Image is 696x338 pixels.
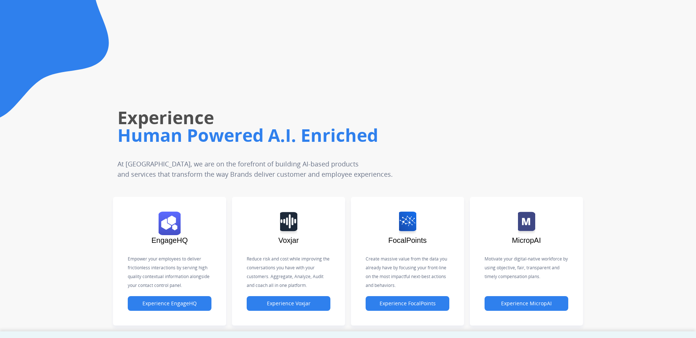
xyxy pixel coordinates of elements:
p: Motivate your digital-native workforce by using objective, fair, transparent and timely compensat... [485,255,568,281]
h1: Experience [117,106,492,129]
img: logo [518,212,535,235]
a: Experience Voxjar [247,301,330,307]
button: Experience FocalPoints [366,296,449,311]
img: logo [280,212,297,235]
button: Experience Voxjar [247,296,330,311]
h1: Human Powered A.I. Enriched [117,123,492,147]
a: Experience FocalPoints [366,301,449,307]
img: logo [399,212,416,235]
p: Create massive value from the data you already have by focusing your front-line on the most impac... [366,255,449,290]
p: At [GEOGRAPHIC_DATA], we are on the forefront of building AI-based products and services that tra... [117,159,445,179]
a: Experience EngageHQ [128,301,211,307]
button: Experience EngageHQ [128,296,211,311]
button: Experience MicropAI [485,296,568,311]
span: FocalPoints [388,236,427,244]
span: MicropAI [512,236,541,244]
span: EngageHQ [152,236,188,244]
a: Experience MicropAI [485,301,568,307]
span: Voxjar [278,236,299,244]
p: Reduce risk and cost while improving the conversations you have with your customers. Aggregate, A... [247,255,330,290]
img: logo [159,212,181,235]
p: Empower your employees to deliver frictionless interactions by serving high quality contextual in... [128,255,211,290]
